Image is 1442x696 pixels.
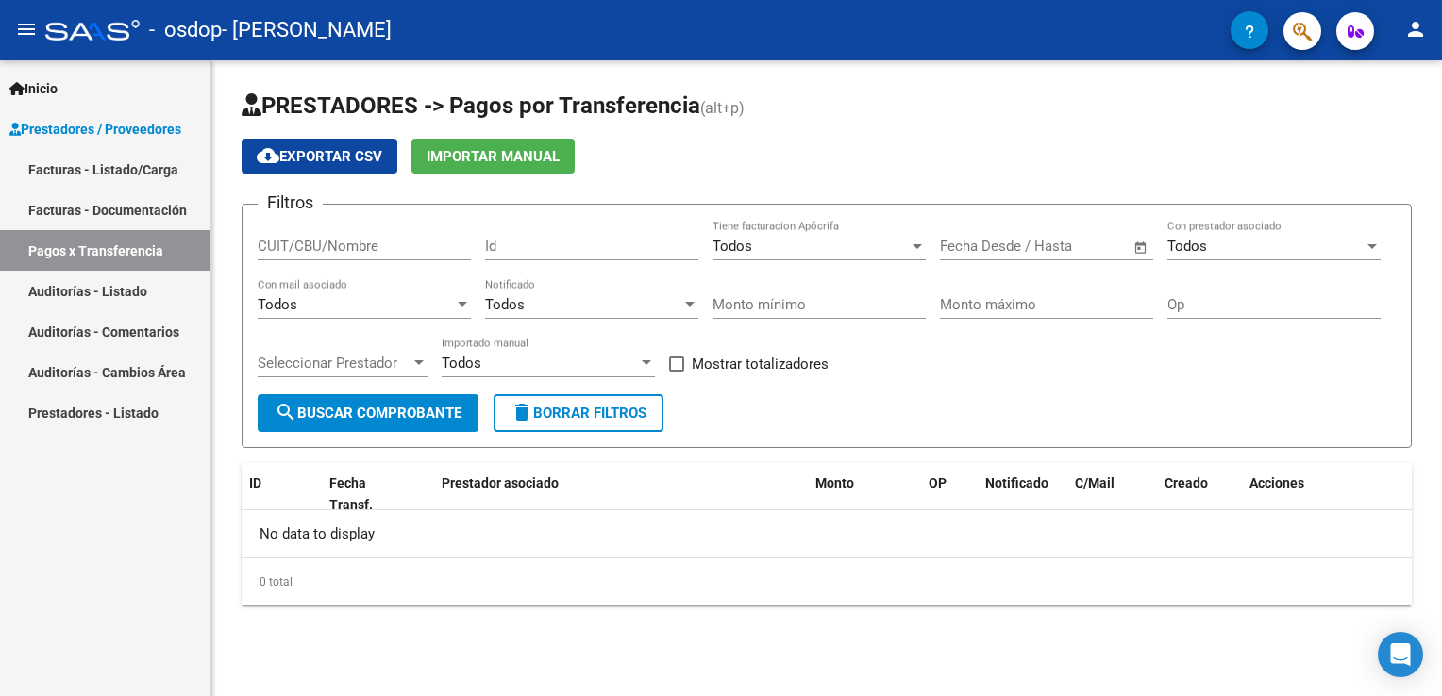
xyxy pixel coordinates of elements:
[329,475,373,512] span: Fecha Transf.
[275,405,461,422] span: Buscar Comprobante
[1242,463,1412,525] datatable-header-cell: Acciones
[940,238,1016,255] input: Fecha inicio
[1165,475,1208,490] span: Creado
[427,148,560,165] span: Importar Manual
[929,475,947,490] span: OP
[242,463,322,525] datatable-header-cell: ID
[258,296,297,313] span: Todos
[1249,475,1304,490] span: Acciones
[700,99,745,117] span: (alt+p)
[9,119,181,140] span: Prestadores / Proveedores
[1167,238,1207,255] span: Todos
[692,353,829,375] span: Mostrar totalizadores
[411,139,575,174] button: Importar Manual
[985,475,1048,490] span: Notificado
[258,355,411,372] span: Seleccionar Prestador
[978,463,1067,525] datatable-header-cell: Notificado
[808,463,921,525] datatable-header-cell: Monto
[258,394,478,432] button: Buscar Comprobante
[1033,238,1125,255] input: Fecha fin
[249,475,261,490] span: ID
[275,401,297,423] mat-icon: search
[1157,463,1242,525] datatable-header-cell: Creado
[322,463,407,525] datatable-header-cell: Fecha Transf.
[442,355,481,372] span: Todos
[815,475,854,490] span: Monto
[442,475,559,490] span: Prestador asociado
[242,139,397,174] button: Exportar CSV
[1404,18,1427,41] mat-icon: person
[511,401,533,423] mat-icon: delete
[1131,237,1152,258] button: Open calendar
[494,394,663,432] button: Borrar Filtros
[511,405,646,422] span: Borrar Filtros
[1067,463,1157,525] datatable-header-cell: C/Mail
[242,510,1412,557] div: No data to display
[222,9,392,51] span: - [PERSON_NAME]
[713,238,752,255] span: Todos
[9,78,58,99] span: Inicio
[485,296,525,313] span: Todos
[257,148,382,165] span: Exportar CSV
[149,9,222,51] span: - osdop
[242,558,1412,605] div: 0 total
[434,463,808,525] datatable-header-cell: Prestador asociado
[1378,632,1423,677] div: Open Intercom Messenger
[258,190,323,216] h3: Filtros
[1075,475,1115,490] span: C/Mail
[15,18,38,41] mat-icon: menu
[257,144,279,167] mat-icon: cloud_download
[921,463,978,525] datatable-header-cell: OP
[242,92,700,119] span: PRESTADORES -> Pagos por Transferencia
